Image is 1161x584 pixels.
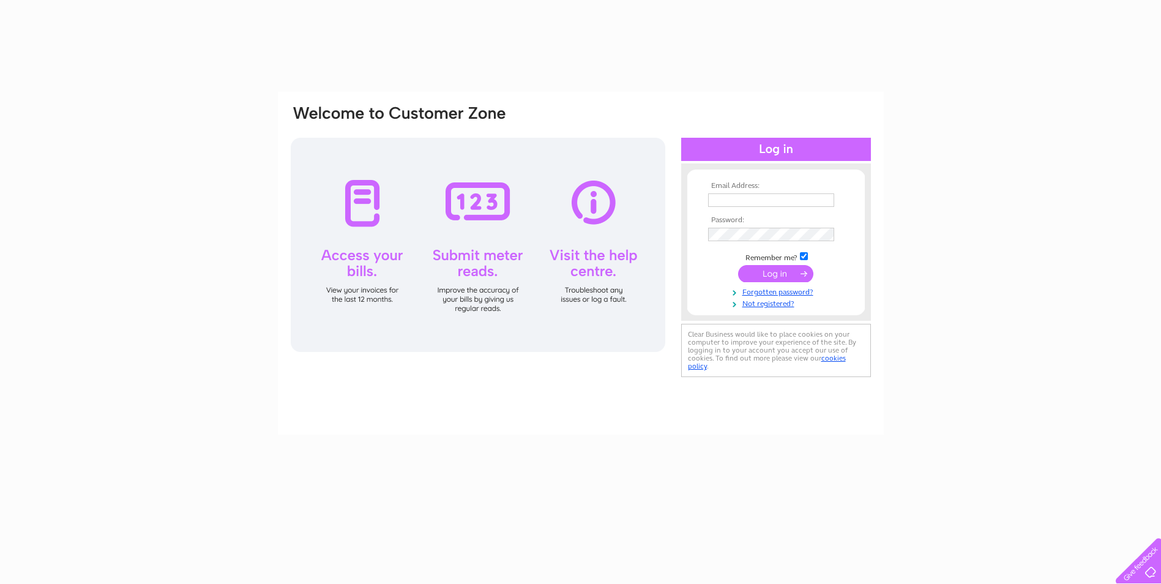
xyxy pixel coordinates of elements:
[705,250,847,263] td: Remember me?
[738,265,813,282] input: Submit
[705,182,847,190] th: Email Address:
[708,285,847,297] a: Forgotten password?
[708,297,847,309] a: Not registered?
[688,354,846,370] a: cookies policy
[681,324,871,377] div: Clear Business would like to place cookies on your computer to improve your experience of the sit...
[705,216,847,225] th: Password:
